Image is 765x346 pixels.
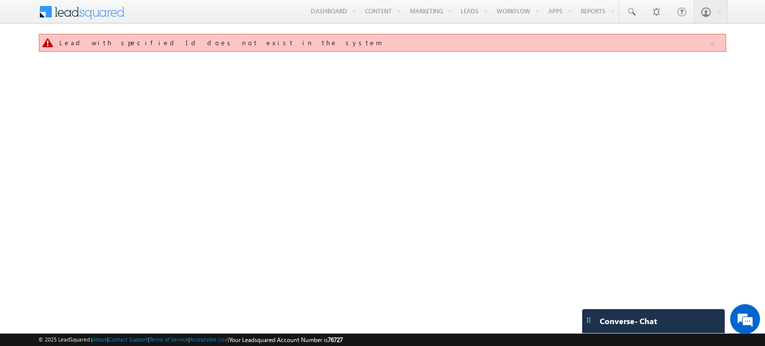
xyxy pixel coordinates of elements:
a: Contact Support [109,336,148,343]
div: Lead with specified Id does not exist in the system [59,38,708,47]
span: © 2025 LeadSquared | | | | | [38,335,343,345]
a: Terms of Service [149,336,188,343]
img: carter-drag [585,316,593,324]
span: Converse - Chat [600,317,657,326]
a: About [93,336,107,343]
span: Your Leadsquared Account Number is [229,336,343,344]
a: Acceptable Use [190,336,228,343]
span: 76727 [328,336,343,344]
